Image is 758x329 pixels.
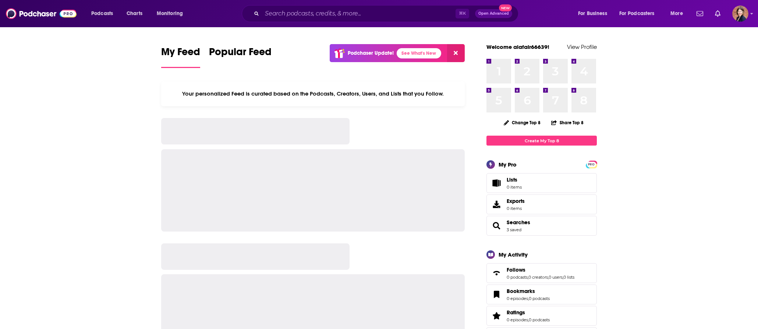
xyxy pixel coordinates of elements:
[578,8,607,19] span: For Business
[209,46,272,62] span: Popular Feed
[529,296,550,301] a: 0 podcasts
[475,9,512,18] button: Open AdvancedNew
[507,185,522,190] span: 0 items
[489,221,504,231] a: Searches
[486,306,597,326] span: Ratings
[86,8,123,19] button: open menu
[732,6,748,22] span: Logged in as alafair66639
[507,267,574,273] a: Follows
[507,296,528,301] a: 0 episodes
[486,136,597,146] a: Create My Top 8
[528,296,529,301] span: ,
[507,317,528,322] a: 0 episodes
[507,176,517,183] span: Lists
[507,206,525,211] span: 0 items
[732,6,748,22] img: User Profile
[499,118,545,127] button: Change Top 8
[507,198,525,204] span: Exports
[157,8,183,19] span: Monitoring
[397,48,441,58] a: See What's New
[489,311,504,321] a: Ratings
[507,309,550,316] a: Ratings
[161,46,200,68] a: My Feed
[614,8,665,19] button: open menu
[489,268,504,278] a: Follows
[528,317,529,322] span: ,
[348,50,394,56] p: Podchaser Update!
[499,4,512,11] span: New
[486,173,597,193] a: Lists
[670,8,683,19] span: More
[209,46,272,68] a: Popular Feed
[486,216,597,236] span: Searches
[127,8,142,19] span: Charts
[712,7,723,20] a: Show notifications dropdown
[161,81,465,106] div: Your personalized Feed is curated based on the Podcasts, Creators, Users, and Lists that you Follow.
[486,263,597,283] span: Follows
[567,43,597,50] a: View Profile
[499,251,528,258] div: My Activity
[489,289,504,300] a: Bookmarks
[262,8,456,19] input: Search podcasts, credits, & more...
[507,176,522,183] span: Lists
[489,199,504,210] span: Exports
[528,275,548,280] a: 0 creators
[122,8,147,19] a: Charts
[573,8,616,19] button: open menu
[507,275,528,280] a: 0 podcasts
[694,7,706,20] a: Show notifications dropdown
[587,161,596,167] a: PRO
[152,8,192,19] button: open menu
[619,8,655,19] span: For Podcasters
[507,309,525,316] span: Ratings
[507,288,550,294] a: Bookmarks
[91,8,113,19] span: Podcasts
[507,267,525,273] span: Follows
[489,178,504,188] span: Lists
[507,288,535,294] span: Bookmarks
[486,194,597,214] a: Exports
[529,317,550,322] a: 0 podcasts
[456,9,469,18] span: ⌘ K
[665,8,692,19] button: open menu
[551,115,584,130] button: Share Top 8
[549,275,563,280] a: 0 users
[507,219,530,226] a: Searches
[478,12,509,15] span: Open Advanced
[249,5,525,22] div: Search podcasts, credits, & more...
[6,7,77,21] img: Podchaser - Follow, Share and Rate Podcasts
[732,6,748,22] button: Show profile menu
[161,46,200,62] span: My Feed
[499,161,517,168] div: My Pro
[563,275,574,280] a: 0 lists
[486,43,549,50] a: Welcome alafair66639!
[507,227,521,232] a: 3 saved
[548,275,549,280] span: ,
[486,285,597,304] span: Bookmarks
